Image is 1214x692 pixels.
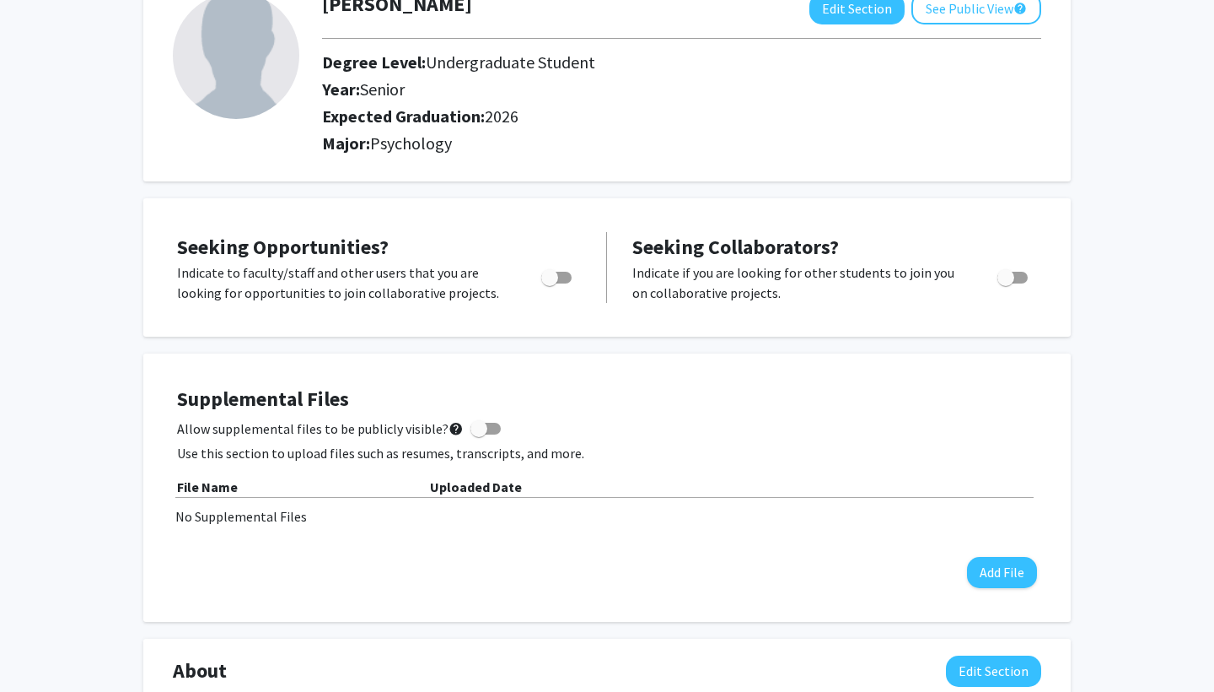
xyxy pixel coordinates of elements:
[173,656,227,686] span: About
[632,262,965,303] p: Indicate if you are looking for other students to join you on collaborative projects.
[322,52,925,73] h2: Degree Level:
[322,106,925,127] h2: Expected Graduation:
[967,557,1037,588] button: Add File
[177,387,1037,412] h4: Supplemental Files
[177,262,509,303] p: Indicate to faculty/staff and other users that you are looking for opportunities to join collabor...
[13,616,72,679] iframe: Chat
[360,78,405,100] span: Senior
[177,234,389,260] span: Seeking Opportunities?
[632,234,839,260] span: Seeking Collaborators?
[534,262,581,288] div: Toggle
[426,51,595,73] span: Undergraduate Student
[946,656,1041,687] button: Edit About
[430,478,522,495] b: Uploaded Date
[177,419,464,439] span: Allow supplemental files to be publicly visible?
[177,443,1037,463] p: Use this section to upload files such as resumes, transcripts, and more.
[322,133,1041,154] h2: Major:
[449,419,464,439] mat-icon: help
[175,506,1039,527] div: No Supplemental Files
[991,262,1037,288] div: Toggle
[485,105,518,127] span: 2026
[322,79,925,100] h2: Year:
[370,132,452,154] span: Psychology
[177,478,238,495] b: File Name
